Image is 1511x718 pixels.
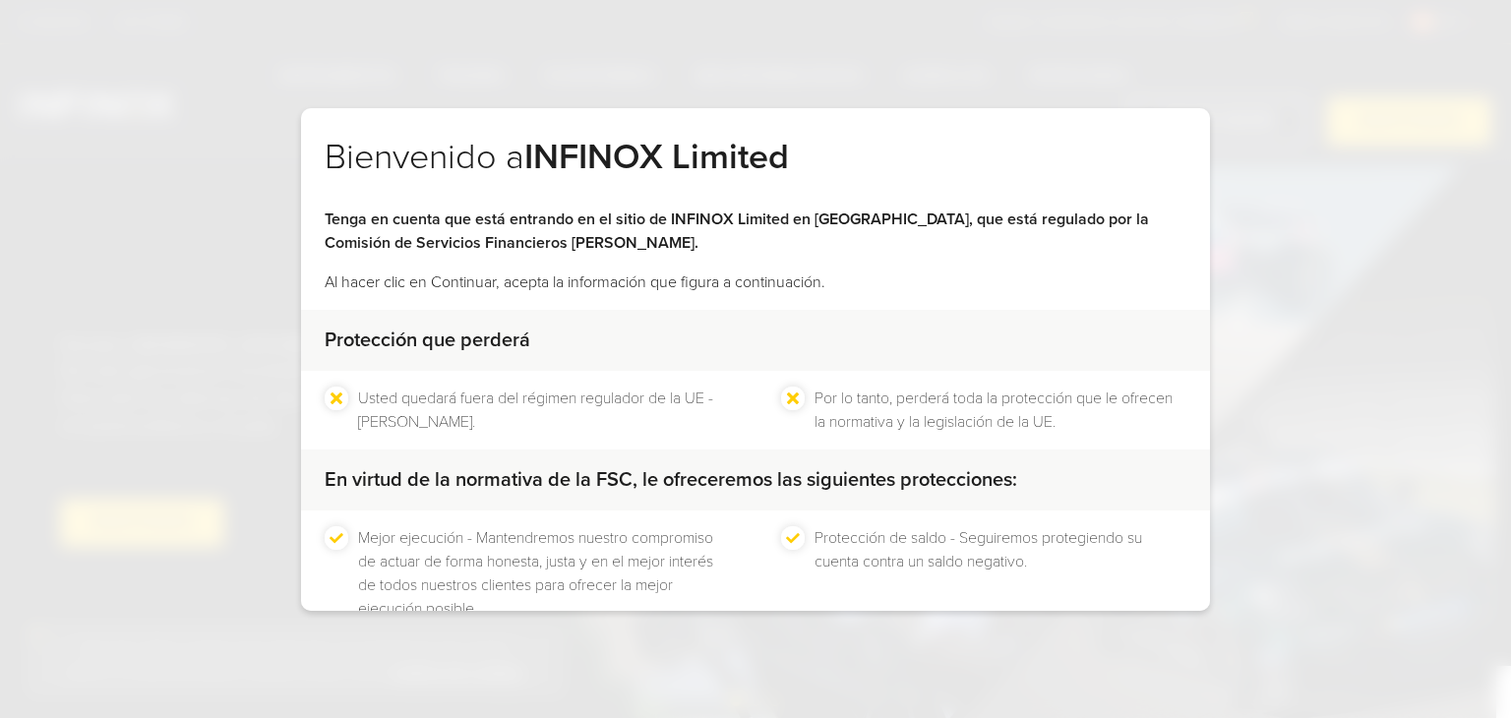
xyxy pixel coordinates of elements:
[358,526,730,621] li: Mejor ejecución - Mantendremos nuestro compromiso de actuar de forma honesta, justa y en el mejor...
[325,209,1149,253] strong: Tenga en cuenta que está entrando en el sitio de INFINOX Limited en [GEOGRAPHIC_DATA], que está r...
[325,468,1017,492] strong: En virtud de la normativa de la FSC, le ofreceremos las siguientes protecciones:
[815,387,1186,434] li: Por lo tanto, perderá toda la protección que le ofrecen la normativa y la legislación de la UE.
[325,136,1186,209] h2: Bienvenido a
[815,526,1186,621] li: Protección de saldo - Seguiremos protegiendo su cuenta contra un saldo negativo.
[524,136,789,178] strong: INFINOX Limited
[325,329,530,352] strong: Protección que perderá
[325,270,1186,294] p: Al hacer clic en Continuar, acepta la información que figura a continuación.
[358,387,730,434] li: Usted quedará fuera del régimen regulador de la UE - [PERSON_NAME].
